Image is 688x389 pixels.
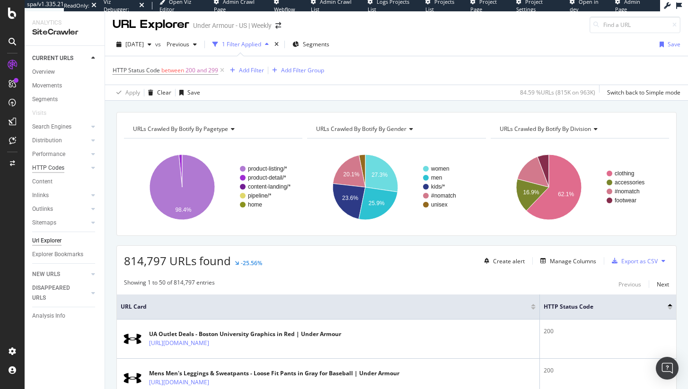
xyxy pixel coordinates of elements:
[248,183,291,190] text: content-landing/*
[342,195,358,201] text: 23.6%
[157,88,171,96] div: Clear
[32,190,88,200] a: Inlinks
[32,95,98,104] a: Segments
[131,121,294,137] h4: URLs Crawled By Botify By pagetype
[32,81,98,91] a: Movements
[133,125,228,133] span: URLs Crawled By Botify By pagetype
[657,278,669,290] button: Next
[615,197,636,204] text: footwear
[209,37,273,52] button: 1 Filter Applied
[113,37,155,52] button: [DATE]
[32,27,97,38] div: SiteCrawler
[273,40,281,49] div: times
[248,192,272,199] text: pipeline/*
[239,66,264,74] div: Add Filter
[32,108,56,118] a: Visits
[491,146,667,228] div: A chart.
[498,121,661,137] h4: URLs Crawled By Botify By division
[64,2,89,9] div: ReadOnly:
[431,183,445,190] text: kids/*
[371,172,388,178] text: 27.3%
[344,171,360,178] text: 20.1%
[32,311,65,321] div: Analysis Info
[32,236,98,246] a: Url Explorer
[32,163,64,173] div: HTTP Codes
[615,170,634,177] text: clothing
[113,85,140,100] button: Apply
[32,163,88,173] a: HTTP Codes
[32,67,98,77] a: Overview
[149,338,209,348] a: [URL][DOMAIN_NAME]
[32,19,97,27] div: Analytics
[493,257,525,265] div: Create alert
[155,40,163,48] span: vs
[544,366,672,375] div: 200
[520,88,595,96] div: 84.59 % URLs ( 815K on 963K )
[268,65,324,76] button: Add Filter Group
[618,278,641,290] button: Previous
[274,6,295,13] span: Webflow
[32,136,62,146] div: Distribution
[615,179,644,186] text: accessories
[607,88,680,96] div: Switch back to Simple mode
[248,165,287,172] text: product-listing/*
[113,17,189,33] div: URL Explorer
[32,95,58,104] div: Segments
[32,177,98,187] a: Content
[163,40,189,48] span: Previous
[32,218,88,228] a: Sitemaps
[544,303,653,311] span: HTTP Status Code
[248,174,286,181] text: product-detail/*
[248,201,262,208] text: home
[500,125,591,133] span: URLs Crawled By Botify By division
[185,64,218,77] span: 200 and 299
[590,17,680,33] input: Find a URL
[125,88,140,96] div: Apply
[149,378,209,387] a: [URL][DOMAIN_NAME]
[32,250,98,259] a: Explorer Bookmarks
[32,149,88,159] a: Performance
[275,22,281,29] div: arrow-right-arrow-left
[175,207,191,213] text: 98.4%
[32,269,60,279] div: NEW URLS
[523,189,539,196] text: 16.9%
[32,53,88,63] a: CURRENT URLS
[431,174,442,181] text: men
[656,357,679,380] div: Open Intercom Messenger
[289,37,333,52] button: Segments
[32,311,98,321] a: Analysis Info
[303,40,329,48] span: Segments
[32,122,88,132] a: Search Engines
[226,65,264,76] button: Add Filter
[222,40,261,48] div: 1 Filter Applied
[657,280,669,288] div: Next
[144,85,171,100] button: Clear
[176,85,200,100] button: Save
[621,257,658,265] div: Export as CSV
[193,21,272,30] div: Under Armour - US | Weekly
[281,66,324,74] div: Add Filter Group
[369,200,385,207] text: 25.9%
[314,121,477,137] h4: URLs Crawled By Botify By gender
[121,372,144,384] img: main image
[307,146,483,228] svg: A chart.
[149,330,341,338] div: UA Outlet Deals - Boston University Graphics in Red | Under Armour
[558,191,574,198] text: 62.1%
[32,67,55,77] div: Overview
[121,303,529,311] span: URL Card
[32,250,83,259] div: Explorer Bookmarks
[113,66,160,74] span: HTTP Status Code
[161,66,184,74] span: between
[431,165,450,172] text: women
[32,149,65,159] div: Performance
[32,190,49,200] div: Inlinks
[537,255,596,267] button: Manage Columns
[32,236,62,246] div: Url Explorer
[32,53,73,63] div: CURRENT URLS
[187,88,200,96] div: Save
[32,283,88,303] a: DISAPPEARED URLS
[615,188,640,195] text: #nomatch
[124,146,300,228] svg: A chart.
[124,253,231,268] span: 814,797 URLs found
